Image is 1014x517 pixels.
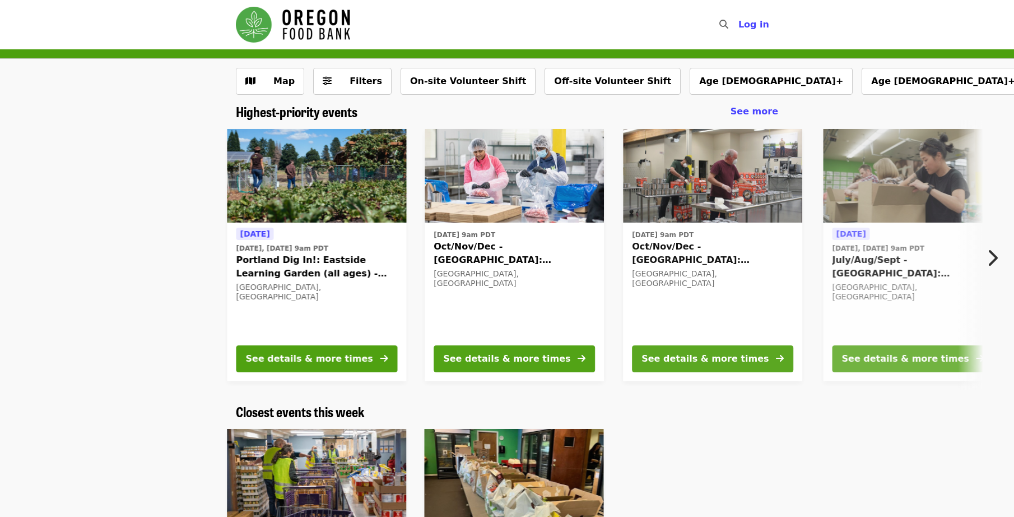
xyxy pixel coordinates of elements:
button: Log in [729,13,778,36]
time: [DATE], [DATE] 9am PDT [832,243,924,253]
button: See details & more times [832,345,994,372]
div: Closest events this week [227,404,787,420]
span: [DATE] [836,229,866,238]
i: search icon [719,19,728,30]
a: See details for "Portland Dig In!: Eastside Learning Garden (all ages) - Aug/Sept/Oct" [227,129,406,381]
span: [DATE] [240,229,269,238]
button: Next item [977,242,1014,274]
button: Off-site Volunteer Shift [545,68,681,95]
img: Oregon Food Bank - Home [236,7,350,43]
span: Closest events this week [236,401,365,421]
a: See details for "Oct/Nov/Dec - Beaverton: Repack/Sort (age 10+)" [425,129,604,381]
span: Oct/Nov/Dec - [GEOGRAPHIC_DATA]: Repack/Sort (age [DEMOGRAPHIC_DATA]+) [434,240,595,267]
span: Filters [350,76,382,86]
div: [GEOGRAPHIC_DATA], [GEOGRAPHIC_DATA] [632,269,793,288]
img: July/Aug/Sept - Portland: Repack/Sort (age 8+) organized by Oregon Food Bank [824,129,1003,223]
i: chevron-right icon [987,247,998,269]
a: See more [731,105,778,118]
button: Filters (0 selected) [313,68,392,95]
time: [DATE] 9am PDT [632,230,694,240]
img: Oct/Nov/Dec - Portland: Repack/Sort (age 16+) organized by Oregon Food Bank [623,129,802,223]
a: See details for "July/Aug/Sept - Portland: Repack/Sort (age 8+)" [824,129,1003,381]
time: [DATE] 9am PDT [434,230,495,240]
div: See details & more times [842,352,969,366]
time: [DATE], [DATE] 9am PDT [236,243,328,253]
button: See details & more times [434,345,595,372]
div: Highest-priority events [227,104,787,120]
span: Log in [738,19,769,30]
span: Oct/Nov/Dec - [GEOGRAPHIC_DATA]: Repack/Sort (age [DEMOGRAPHIC_DATA]+) [632,240,793,267]
i: arrow-right icon [776,353,784,364]
a: Highest-priority events [236,104,357,120]
img: Portland Dig In!: Eastside Learning Garden (all ages) - Aug/Sept/Oct organized by Oregon Food Bank [227,129,406,223]
span: July/Aug/Sept - [GEOGRAPHIC_DATA]: Repack/Sort (age [DEMOGRAPHIC_DATA]+) [832,253,994,280]
div: [GEOGRAPHIC_DATA], [GEOGRAPHIC_DATA] [832,283,994,302]
span: Portland Dig In!: Eastside Learning Garden (all ages) - Aug/Sept/Oct [236,253,397,280]
div: See details & more times [443,352,570,366]
span: Highest-priority events [236,101,357,121]
div: See details & more times [641,352,769,366]
span: Map [273,76,295,86]
div: [GEOGRAPHIC_DATA], [GEOGRAPHIC_DATA] [434,269,595,288]
button: Show map view [236,68,304,95]
button: On-site Volunteer Shift [401,68,536,95]
img: Oct/Nov/Dec - Beaverton: Repack/Sort (age 10+) organized by Oregon Food Bank [425,129,604,223]
a: Closest events this week [236,404,365,420]
input: Search [735,11,744,38]
button: See details & more times [632,345,793,372]
button: Age [DEMOGRAPHIC_DATA]+ [690,68,853,95]
i: arrow-right icon [578,353,585,364]
a: See details for "Oct/Nov/Dec - Portland: Repack/Sort (age 16+)" [623,129,802,381]
i: map icon [245,76,255,86]
i: sliders-h icon [323,76,332,86]
div: See details & more times [245,352,373,366]
i: arrow-right icon [380,353,388,364]
div: [GEOGRAPHIC_DATA], [GEOGRAPHIC_DATA] [236,283,397,302]
button: See details & more times [236,345,397,372]
span: See more [731,106,778,117]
